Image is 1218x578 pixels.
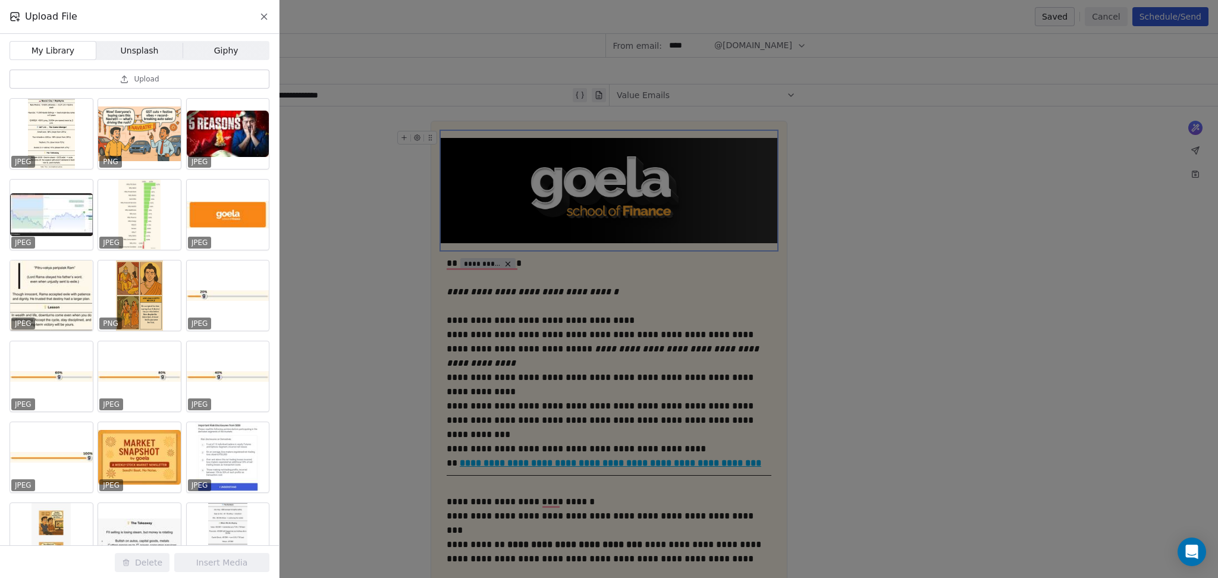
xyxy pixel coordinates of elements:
p: JPEG [103,400,120,409]
p: JPEG [15,157,32,167]
p: JPEG [192,319,208,328]
p: JPEG [103,480,120,490]
p: JPEG [192,238,208,247]
p: JPEG [103,238,120,247]
span: Unsplash [121,45,159,57]
p: JPEG [192,157,208,167]
p: JPEG [15,238,32,247]
p: JPEG [15,319,32,328]
button: Delete [115,553,169,572]
button: Insert Media [174,553,269,572]
p: JPEG [15,480,32,490]
p: PNG [103,319,118,328]
p: JPEG [192,400,208,409]
p: JPEG [192,480,208,490]
p: PNG [103,157,118,167]
button: Upload [10,70,269,89]
span: Giphy [214,45,238,57]
span: Upload File [25,10,77,24]
p: JPEG [15,400,32,409]
span: Upload [134,74,159,84]
div: Open Intercom Messenger [1178,538,1206,566]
